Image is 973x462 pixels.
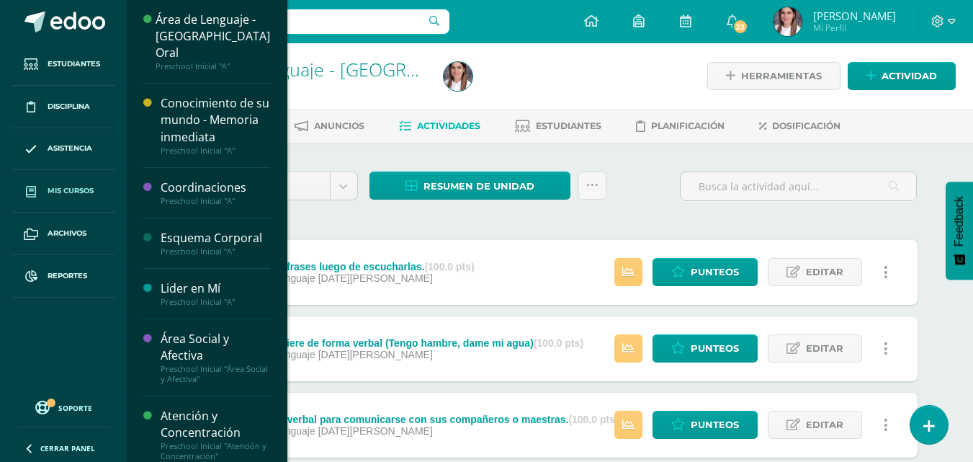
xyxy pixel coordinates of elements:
[48,185,94,197] span: Mis cursos
[161,408,270,461] a: Atención y ConcentraciónPreschool Inicial "Atención y Concentración"
[161,364,270,384] div: Preschool Inicial "Área Social y Afectiva"
[946,182,973,280] button: Feedback - Mostrar encuesta
[161,331,270,364] div: Área Social y Afectiva
[48,101,90,112] span: Disciplina
[181,57,553,81] a: Área de Lenguaje - [GEOGRAPHIC_DATA] Oral
[636,115,725,138] a: Planificación
[318,349,433,360] span: [DATE][PERSON_NAME]
[156,12,270,71] a: Área de Lenguaje - [GEOGRAPHIC_DATA] OralPreschool Inicial "A"
[653,334,758,363] a: Punteos
[691,259,739,285] span: Punteos
[651,120,725,131] span: Planificación
[199,337,583,349] div: Expresa lo que quiere de forma verbal (Tengo hambre, dame mi agua)
[156,12,270,61] div: Área de Lenguaje - [GEOGRAPHIC_DATA] Oral
[161,179,270,206] a: CoordinacionesPreschool Inicial "A"
[681,172,916,200] input: Busca la actividad aquí...
[568,414,618,425] strong: (100.0 pts)
[161,196,270,206] div: Preschool Inicial "A"
[181,79,426,93] div: Preschool Inicial 'A'
[423,173,534,200] span: Resumen de unidad
[741,63,822,89] span: Herramientas
[515,115,601,138] a: Estudiantes
[58,403,92,413] span: Soporte
[772,120,840,131] span: Dosificación
[369,172,570,200] a: Resumen de unidad
[161,280,270,307] a: Lider en MíPreschool Inicial "A"
[161,408,270,441] div: Atención y Concentración
[161,230,270,246] div: Esquema Corporal
[848,62,956,90] a: Actividad
[12,43,115,86] a: Estudiantes
[444,62,472,91] img: 469d785f4c6554ca61cd33725822c276.png
[48,270,87,282] span: Reportes
[759,115,840,138] a: Dosificación
[48,143,92,154] span: Asistencia
[161,280,270,297] div: Lider en Mí
[318,425,433,437] span: [DATE][PERSON_NAME]
[161,95,270,145] div: Conocimiento de su mundo - Memoria inmediata
[12,128,115,171] a: Asistencia
[161,146,270,156] div: Preschool Inicial "A"
[161,246,270,257] div: Preschool Inicial "A"
[12,213,115,255] a: Archivos
[813,22,896,34] span: Mi Perfil
[806,259,843,285] span: Editar
[707,62,840,90] a: Herramientas
[882,63,937,89] span: Actividad
[399,115,480,138] a: Actividades
[295,115,364,138] a: Anuncios
[536,120,601,131] span: Estudiantes
[417,120,480,131] span: Actividades
[40,443,95,453] span: Cerrar panel
[136,9,449,34] input: Busca un usuario...
[199,414,618,425] div: Utiliza el lenguaje verbal para comunicarse con sus compañeros o maestras.
[314,120,364,131] span: Anuncios
[12,170,115,213] a: Mis cursos
[424,261,474,272] strong: (100.0 pts)
[48,58,100,70] span: Estudiantes
[534,337,583,349] strong: (100.0 pts)
[691,412,739,438] span: Punteos
[318,272,433,284] span: [DATE][PERSON_NAME]
[653,411,758,439] a: Punteos
[12,255,115,298] a: Reportes
[161,230,270,257] a: Esquema CorporalPreschool Inicial "A"
[48,228,86,239] span: Archivos
[732,19,748,35] span: 23
[691,335,739,362] span: Punteos
[161,441,270,461] div: Preschool Inicial "Atención y Concentración"
[653,258,758,286] a: Punteos
[161,297,270,307] div: Preschool Inicial "A"
[953,196,966,246] span: Feedback
[17,397,109,417] a: Soporte
[161,95,270,155] a: Conocimiento de su mundo - Memoria inmediataPreschool Inicial "A"
[12,86,115,128] a: Disciplina
[806,335,843,362] span: Editar
[774,7,802,36] img: 469d785f4c6554ca61cd33725822c276.png
[813,9,896,23] span: [PERSON_NAME]
[161,331,270,384] a: Área Social y AfectivaPreschool Inicial "Área Social y Afectiva"
[181,59,426,79] h1: Área de Lenguaje - Lenguaje Oral
[806,412,843,438] span: Editar
[161,179,270,196] div: Coordinaciones
[199,261,474,272] div: Repite palabras o frases luego de escucharlas.
[156,61,270,71] div: Preschool Inicial "A"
